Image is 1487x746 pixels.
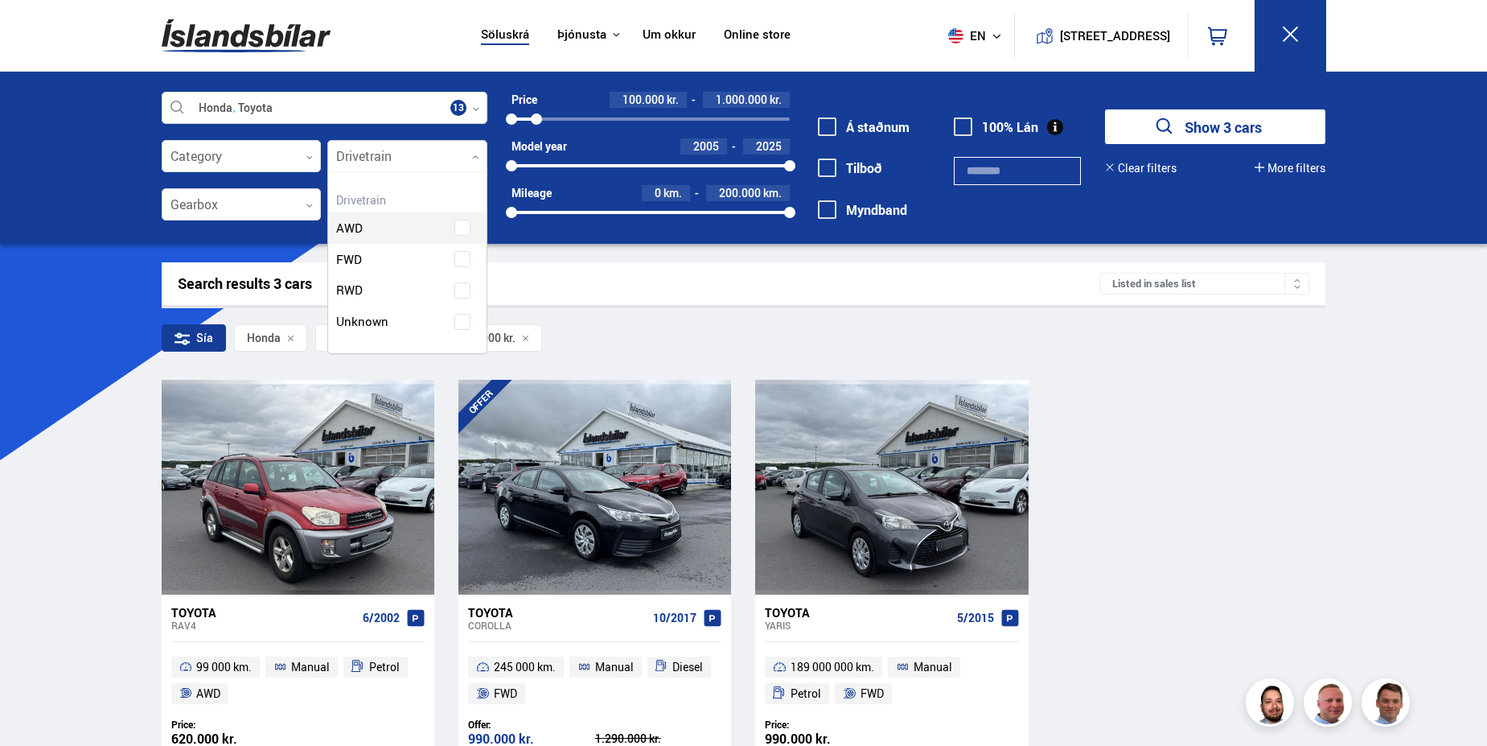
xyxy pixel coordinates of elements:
[595,733,722,744] div: 1.290.000 kr.
[655,185,661,200] span: 0
[1105,109,1325,144] button: Show 3 cars
[336,216,363,240] span: AWD
[1066,29,1165,43] button: [STREET_ADDRESS]
[291,657,330,677] span: Manual
[818,161,882,175] label: Tilboð
[942,28,982,43] span: en
[336,310,388,333] span: Unknown
[1306,681,1354,729] img: siFngHWaQ9KaOqBr.png
[595,657,634,677] span: Manual
[511,187,552,200] div: Mileage
[1099,273,1309,295] div: Listed in sales list
[162,324,226,352] div: Sía
[957,612,994,624] span: 5/2015
[1364,681,1412,729] img: FbJEzSuNWCJXmdc-.webp
[178,275,1100,292] div: Search results 3 cars
[557,27,606,43] button: Þjónusta
[693,138,719,154] span: 2005
[765,620,950,631] div: Yaris
[1255,162,1325,175] button: More filters
[196,657,252,677] span: 99 000 km.
[791,657,874,677] span: 189 000 000 km.
[716,92,767,107] span: 1.000.000
[196,684,220,703] span: AWD
[13,6,61,55] button: Opna LiveChat spjallviðmót
[954,120,1038,134] label: 100% Lán
[818,120,910,134] label: Á staðnum
[756,138,782,154] span: 2025
[468,719,595,731] div: Offer:
[171,732,298,746] div: 620.000 kr.
[770,93,782,106] span: kr.
[653,612,696,624] span: 10/2017
[247,332,281,344] span: Honda
[765,605,950,620] div: Toyota
[663,187,682,200] span: km.
[162,10,331,62] img: G0Ugv5HjCgRt.svg
[511,93,537,106] div: Price
[765,719,892,731] div: Price:
[948,28,963,43] img: svg+xml;base64,PHN2ZyB4bWxucz0iaHR0cDovL3d3dy53My5vcmcvMjAwMC9zdmciIHdpZHRoPSI1MTIiIGhlaWdodD0iNT...
[171,620,356,631] div: RAV4
[468,620,647,631] div: Corolla
[914,657,952,677] span: Manual
[942,12,1014,60] button: en
[171,719,298,731] div: Price:
[494,657,556,677] span: 245 000 km.
[643,27,696,44] a: Um okkur
[494,684,517,703] span: FWD
[336,278,363,302] span: RWD
[763,187,782,200] span: km.
[481,27,529,44] a: Söluskrá
[672,657,703,677] span: Diesel
[363,612,400,624] span: 6/2002
[622,92,664,107] span: 100.000
[765,732,892,746] div: 990.000 kr.
[719,185,761,200] span: 200.000
[511,140,567,153] div: Model year
[861,684,884,703] span: FWD
[724,27,791,44] a: Online store
[171,605,356,620] div: Toyota
[818,203,907,217] label: Myndband
[468,732,595,746] div: 990.000 kr.
[791,684,821,703] span: Petrol
[1023,13,1179,59] a: [STREET_ADDRESS]
[1105,162,1177,175] button: Clear filters
[667,93,679,106] span: kr.
[369,657,400,677] span: Petrol
[1248,681,1296,729] img: nhp88E3Fdnt1Opn2.png
[336,248,362,271] span: FWD
[468,605,647,620] div: Toyota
